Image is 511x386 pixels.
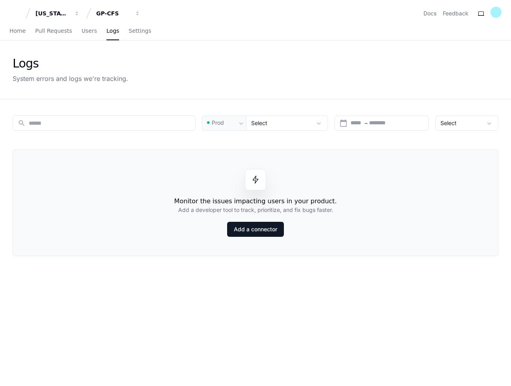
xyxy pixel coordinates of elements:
span: Settings [129,28,151,33]
span: Home [9,28,26,33]
button: GP-CFS [93,6,144,21]
a: Add a connector [227,222,284,237]
h1: Monitor the issues impacting users in your product. [174,197,337,206]
a: Users [82,22,97,40]
a: Settings [129,22,151,40]
span: Prod [212,119,224,127]
div: [US_STATE] Pacific [35,9,69,17]
span: Select [440,120,457,126]
mat-icon: search [18,119,26,127]
span: Select [251,120,267,126]
div: GP-CFS [96,9,130,17]
mat-icon: calendar_today [339,119,347,127]
span: Pull Requests [35,28,72,33]
div: System errors and logs we're tracking. [13,74,128,83]
button: [US_STATE] Pacific [32,6,83,21]
h2: Add a developer tool to track, prioritize, and fix bugs faster. [178,206,333,214]
span: Logs [106,28,119,33]
button: Feedback [443,9,468,17]
a: Home [9,22,26,40]
div: Logs [13,56,128,71]
a: Logs [106,22,119,40]
span: Users [82,28,97,33]
a: Pull Requests [35,22,72,40]
button: Open calendar [339,119,347,127]
span: – [365,119,367,127]
a: Docs [423,9,436,17]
